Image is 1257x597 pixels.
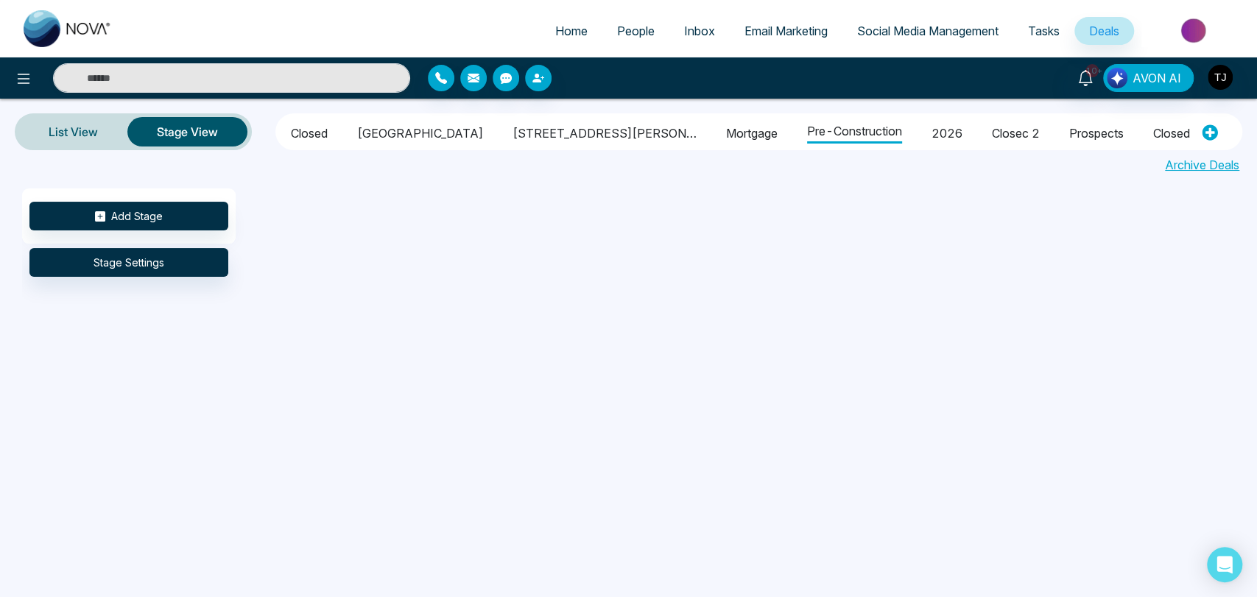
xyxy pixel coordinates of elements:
[127,117,247,146] button: Stage View
[857,24,999,38] span: Social Media Management
[1089,24,1119,38] span: Deals
[1208,65,1233,90] img: User Avatar
[1028,24,1060,38] span: Tasks
[932,119,962,144] li: 2026
[684,24,715,38] span: Inbox
[513,119,697,144] li: [STREET_ADDRESS][PERSON_NAME]
[730,17,842,45] a: Email Marketing
[1153,119,1200,144] li: closed 3
[726,119,778,144] li: Mortgage
[992,119,1040,144] li: closec 2
[29,202,228,230] button: Add Stage
[1068,64,1103,90] a: 10+
[617,24,655,38] span: People
[1085,64,1099,77] span: 10+
[1165,156,1239,174] a: Archive Deals
[669,17,730,45] a: Inbox
[1013,17,1074,45] a: Tasks
[29,248,228,277] button: Stage Settings
[602,17,669,45] a: People
[744,24,828,38] span: Email Marketing
[1133,69,1181,87] span: AVON AI
[1107,68,1127,88] img: Lead Flow
[541,17,602,45] a: Home
[291,119,328,144] li: Closed
[1141,14,1248,47] img: Market-place.gif
[842,17,1013,45] a: Social Media Management
[24,10,112,47] img: Nova CRM Logo
[807,116,902,144] li: pre-construction
[357,119,483,144] li: [GEOGRAPHIC_DATA]
[1103,64,1194,92] button: AVON AI
[1069,119,1124,144] li: Prospects
[19,114,127,149] a: List View
[555,24,588,38] span: Home
[1207,547,1242,582] div: Open Intercom Messenger
[1074,17,1134,45] a: Deals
